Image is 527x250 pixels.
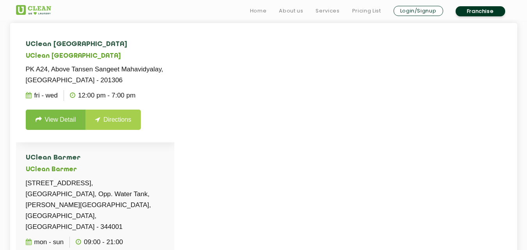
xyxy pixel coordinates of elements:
[394,6,443,16] a: Login/Signup
[26,154,165,162] h4: UClean Barmer
[316,6,339,16] a: Services
[26,110,86,130] a: View Detail
[26,237,64,248] p: Mon - Sun
[70,90,135,101] p: 12:00 PM - 7:00 PM
[85,110,141,130] a: Directions
[26,53,165,60] h5: UClean [GEOGRAPHIC_DATA]
[76,237,123,248] p: 09:00 - 21:00
[279,6,303,16] a: About us
[26,41,165,48] h4: UClean [GEOGRAPHIC_DATA]
[26,166,165,174] h5: UClean Barmer
[26,178,165,232] p: [STREET_ADDRESS], [GEOGRAPHIC_DATA], Opp. Water Tank, [PERSON_NAME][GEOGRAPHIC_DATA], [GEOGRAPHIC...
[352,6,381,16] a: Pricing List
[26,64,165,86] p: PK A24, Above Tansen Sangeet Mahavidyalay, [GEOGRAPHIC_DATA] - 201306
[16,5,51,15] img: UClean Laundry and Dry Cleaning
[250,6,267,16] a: Home
[456,6,505,16] a: Franchise
[26,90,58,101] p: Fri - Wed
